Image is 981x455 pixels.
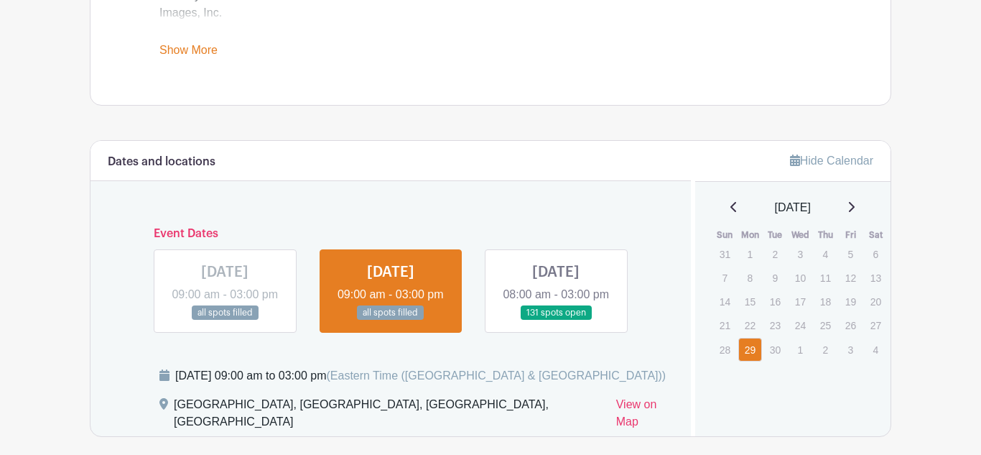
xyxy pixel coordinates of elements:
[864,290,888,313] p: 20
[864,267,888,289] p: 13
[863,228,888,242] th: Sat
[159,4,822,39] div: Images, Inc.
[813,228,838,242] th: Thu
[763,267,787,289] p: 9
[864,314,888,336] p: 27
[789,314,812,336] p: 24
[713,243,737,265] p: 31
[326,369,666,382] span: (Eastern Time ([GEOGRAPHIC_DATA] & [GEOGRAPHIC_DATA]))
[713,314,737,336] p: 21
[775,199,811,216] span: [DATE]
[738,267,762,289] p: 8
[864,339,888,361] p: 4
[738,338,762,362] a: 29
[713,267,737,289] p: 7
[763,290,787,313] p: 16
[616,396,674,436] a: View on Map
[763,228,788,242] th: Tue
[838,228,863,242] th: Fri
[738,314,762,336] p: 22
[763,314,787,336] p: 23
[108,155,215,169] h6: Dates and locations
[738,243,762,265] p: 1
[738,290,762,313] p: 15
[839,267,863,289] p: 12
[763,243,787,265] p: 2
[839,290,863,313] p: 19
[790,155,873,167] a: Hide Calendar
[789,243,812,265] p: 3
[839,243,863,265] p: 5
[789,290,812,313] p: 17
[814,290,837,313] p: 18
[712,228,738,242] th: Sun
[814,267,837,289] p: 11
[763,339,787,361] p: 30
[175,367,666,385] div: [DATE] 09:00 am to 03:00 pm
[789,267,812,289] p: 10
[159,44,218,62] a: Show More
[738,228,763,242] th: Mon
[814,314,837,336] p: 25
[713,290,737,313] p: 14
[788,228,813,242] th: Wed
[159,24,251,36] a: [DOMAIN_NAME]
[839,314,863,336] p: 26
[814,339,837,361] p: 2
[864,243,888,265] p: 6
[814,243,837,265] p: 4
[789,339,812,361] p: 1
[839,339,863,361] p: 3
[174,396,605,436] div: [GEOGRAPHIC_DATA], [GEOGRAPHIC_DATA], [GEOGRAPHIC_DATA], [GEOGRAPHIC_DATA]
[713,339,737,361] p: 28
[142,227,639,241] h6: Event Dates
